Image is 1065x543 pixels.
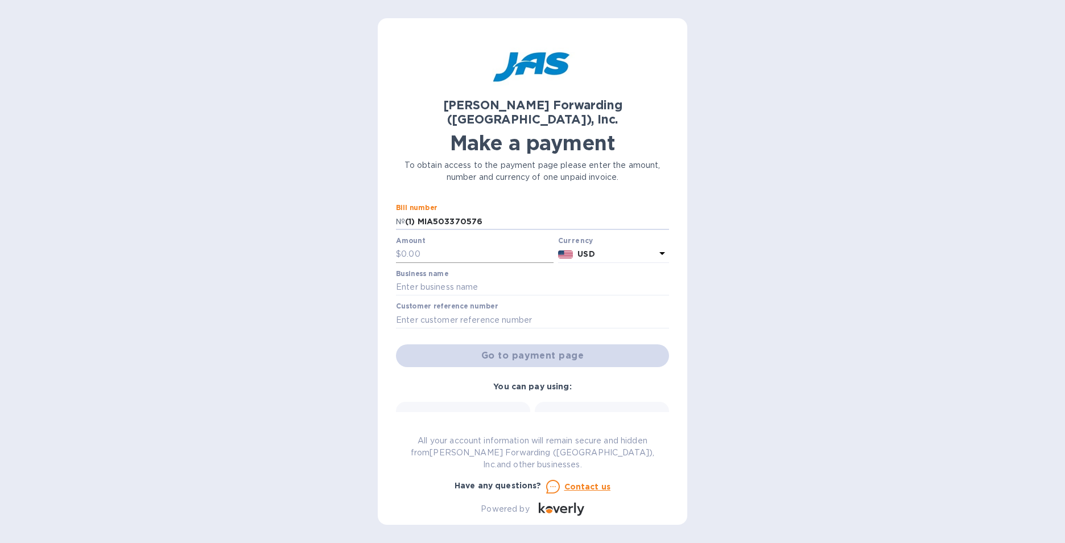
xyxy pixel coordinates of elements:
[455,481,542,490] b: Have any questions?
[396,216,405,228] p: №
[564,482,611,491] u: Contact us
[396,270,448,277] label: Business name
[396,248,401,260] p: $
[405,213,669,230] input: Enter bill number
[396,131,669,155] h1: Make a payment
[481,503,529,515] p: Powered by
[396,205,437,212] label: Bill number
[577,249,595,258] b: USD
[558,250,573,258] img: USD
[396,435,669,471] p: All your account information will remain secure and hidden from [PERSON_NAME] Forwarding ([GEOGRA...
[558,236,593,245] b: Currency
[396,303,498,310] label: Customer reference number
[493,382,571,391] b: You can pay using:
[396,279,669,296] input: Enter business name
[443,98,622,126] b: [PERSON_NAME] Forwarding ([GEOGRAPHIC_DATA]), Inc.
[396,237,425,244] label: Amount
[396,311,669,328] input: Enter customer reference number
[401,246,554,263] input: 0.00
[396,159,669,183] p: To obtain access to the payment page please enter the amount, number and currency of one unpaid i...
